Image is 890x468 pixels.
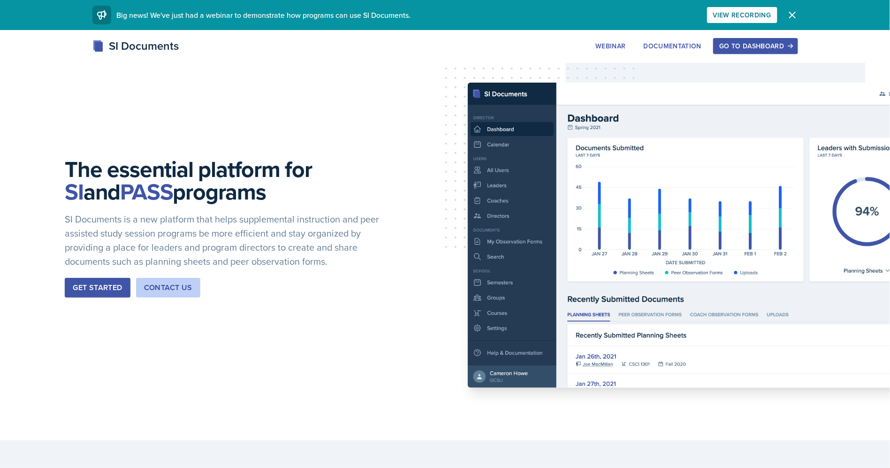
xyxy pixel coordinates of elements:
[644,42,702,50] div: Documentation
[595,42,625,50] div: Webinar
[144,282,192,293] div: Contact Us
[136,278,200,298] button: Contact Us
[707,7,777,23] button: View Recording
[65,278,130,298] button: Get Started
[589,38,631,54] button: Webinar
[638,38,708,54] button: Documentation
[117,10,411,20] span: Big news! We've just had a webinar to demonstrate how programs can use SI Documents.
[713,11,771,19] div: View Recording
[719,42,791,50] div: Go to Dashboard
[713,38,798,54] button: Go to Dashboard
[73,282,122,293] div: Get Started
[92,38,179,54] div: SI Documents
